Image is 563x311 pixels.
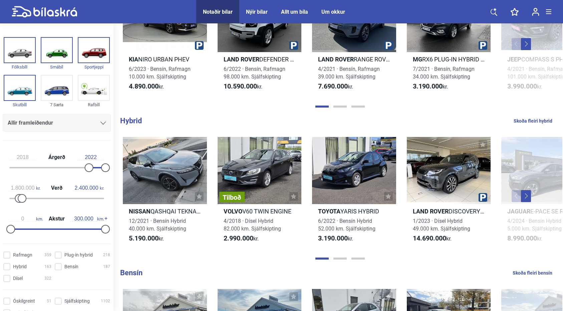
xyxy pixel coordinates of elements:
b: 14.690.000 [413,234,446,242]
h2: RX6 PLUG-IN HYBRID LUXURY [407,55,491,63]
b: 2.990.000 [224,234,253,242]
h2: NIRO URBAN PHEV [123,55,207,63]
span: 218 [103,252,110,259]
b: Toyota [318,208,340,215]
span: 6/2022 · Bensín Hybrid 52.000 km. Sjálfskipting [318,218,375,232]
b: Nissan [129,208,151,215]
button: Page 2 [333,106,347,108]
span: kr. [318,235,353,243]
a: Nýir bílar [246,9,268,15]
span: Árgerð [47,155,67,160]
span: kr. [413,235,452,243]
div: Skutbíll [4,101,36,109]
span: 187 [103,263,110,270]
span: Sjálfskipting [64,298,90,305]
span: kr. [318,83,353,91]
button: Page 1 [315,258,329,260]
span: km. [9,216,43,222]
b: Jaguar [507,208,530,215]
b: 7.690.000 [318,82,348,90]
b: 8.990.000 [507,234,537,242]
div: 7 Sæta [41,101,73,109]
span: Rafmagn [13,252,32,259]
a: Um okkur [321,9,345,15]
span: kr. [129,235,164,243]
span: Akstur [47,216,66,221]
span: km. [70,216,104,222]
h2: V60 TWIN ENGINE [218,207,302,215]
a: Skoða fleiri hybrid [514,117,552,125]
div: Smábíl [41,63,73,71]
a: Land RoverDISCOVERY 5 SE 3.0D 249PS R-DYN1/2023 · Dísel Hybrid49.000 km. Sjálfskipting14.690.000kr. [407,137,491,249]
b: 3.990.000 [507,82,537,90]
b: Mg [413,56,422,63]
span: 51 [47,298,51,305]
b: 10.590.000 [224,82,257,90]
span: kr. [9,185,40,191]
span: kr. [129,83,164,91]
span: 7/2021 · Bensín, Rafmagn 34.000 km. Sjálfskipting [413,66,475,80]
div: Fólksbíll [4,63,36,71]
span: 1102 [101,298,110,305]
span: 1/2023 · Dísel Hybrid 49.000 km. Sjálfskipting [413,218,470,232]
b: Land Rover [318,56,354,63]
h2: DEFENDER SE [218,55,302,63]
h2: RANGE ROVER EVOQUE S PHEV [312,55,396,63]
span: 322 [44,275,51,282]
b: Kia [129,56,138,63]
span: kr. [224,83,262,91]
span: 12/2021 · Bensín Hybrid 40.000 km. Sjálfskipting [129,218,186,232]
span: 4/2021 · Bensín, Rafmagn 39.000 km. Sjálfskipting [318,66,380,80]
button: Page 3 [351,106,365,108]
span: Tilboð [223,194,241,201]
span: kr. [507,235,542,243]
span: Plug-in hybrid [64,252,93,259]
span: 6/2023 · Bensín, Rafmagn 10.000 km. Sjálfskipting [129,66,191,80]
b: Bensín [120,269,143,277]
b: 4.890.000 [129,82,159,90]
b: Jeep [507,56,521,63]
button: Page 2 [333,258,347,260]
a: NissanQASHQAI TEKNA HYBRID AWD12/2021 · Bensín Hybrid40.000 km. Sjálfskipting5.190.000kr. [123,137,207,249]
div: Rafbíll [78,101,110,109]
a: Notaðir bílar [203,9,233,15]
b: Land Rover [224,56,259,63]
span: kr. [507,83,542,91]
button: Next [521,190,531,202]
button: Page 1 [315,106,329,108]
span: kr. [224,235,259,243]
span: 4/2024 · Bensín Hybrid 5.000 km. Sjálfskipting [507,218,562,232]
span: Hybrid [13,263,27,270]
span: 6/2022 · Bensín, Rafmagn 98.000 km. Sjálfskipting [224,66,285,80]
b: Hybrid [120,117,142,125]
b: 5.190.000 [129,234,159,242]
span: kr. [73,185,104,191]
div: Sportjeppi [78,63,110,71]
b: 3.190.000 [318,234,348,242]
span: Bensín [64,263,78,270]
h2: QASHQAI TEKNA HYBRID AWD [123,207,207,215]
a: TilboðVolvoV60 TWIN ENGINE4/2018 · Dísel Hybrid82.000 km. Sjálfskipting2.990.000kr. [218,137,302,249]
button: Page 3 [351,258,365,260]
span: Verð [49,185,64,191]
b: Volvo [224,208,242,215]
span: 163 [44,263,51,270]
img: user-login.svg [532,8,539,16]
span: 359 [44,252,51,259]
span: kr. [413,83,448,91]
span: Óskilgreint [13,298,35,305]
a: ToyotaYARIS HYBRID6/2022 · Bensín Hybrid52.000 km. Sjálfskipting3.190.000kr. [312,137,396,249]
span: 4/2018 · Dísel Hybrid 82.000 km. Sjálfskipting [224,218,281,232]
a: Allt um bíla [281,9,308,15]
span: Dísel [13,275,23,282]
button: Previous [512,38,522,50]
button: Next [521,38,531,50]
a: Skoða fleiri bensín [513,269,552,277]
h2: DISCOVERY 5 SE 3.0D 249PS R-DYN [407,207,491,215]
b: 3.190.000 [413,82,443,90]
span: Allir framleiðendur [8,118,53,128]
